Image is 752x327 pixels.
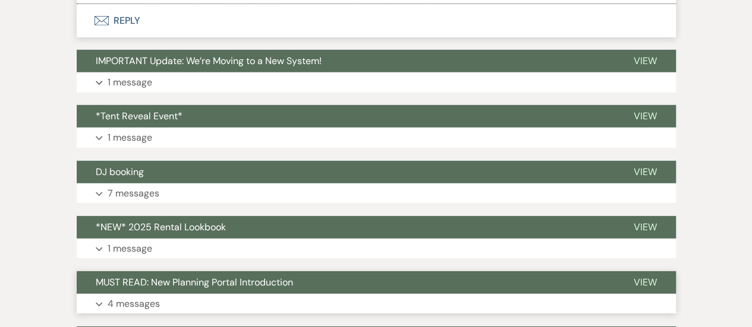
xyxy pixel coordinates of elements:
[77,161,615,183] button: DJ booking
[96,110,183,122] span: *Tent Reveal Event*
[634,166,657,178] span: View
[615,50,676,72] button: View
[77,271,615,294] button: MUST READ: New Planning Portal Introduction
[77,216,615,239] button: *NEW* 2025 Rental Lookbook
[108,186,159,201] p: 7 messages
[77,4,676,37] button: Reply
[108,75,152,90] p: 1 message
[634,55,657,67] span: View
[615,161,676,183] button: View
[77,72,676,93] button: 1 message
[634,276,657,288] span: View
[108,296,160,312] p: 4 messages
[77,294,676,314] button: 4 messages
[77,239,676,259] button: 1 message
[77,105,615,128] button: *Tent Reveal Event*
[108,130,152,145] p: 1 message
[77,50,615,72] button: IMPORTANT Update: We’re Moving to a New System!
[96,276,293,288] span: MUST READ: New Planning Portal Introduction
[615,105,676,128] button: View
[96,221,226,233] span: *NEW* 2025 Rental Lookbook
[615,216,676,239] button: View
[77,183,676,204] button: 7 messages
[77,128,676,148] button: 1 message
[96,55,322,67] span: IMPORTANT Update: We’re Moving to a New System!
[634,110,657,122] span: View
[108,241,152,256] p: 1 message
[615,271,676,294] button: View
[96,166,144,178] span: DJ booking
[634,221,657,233] span: View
